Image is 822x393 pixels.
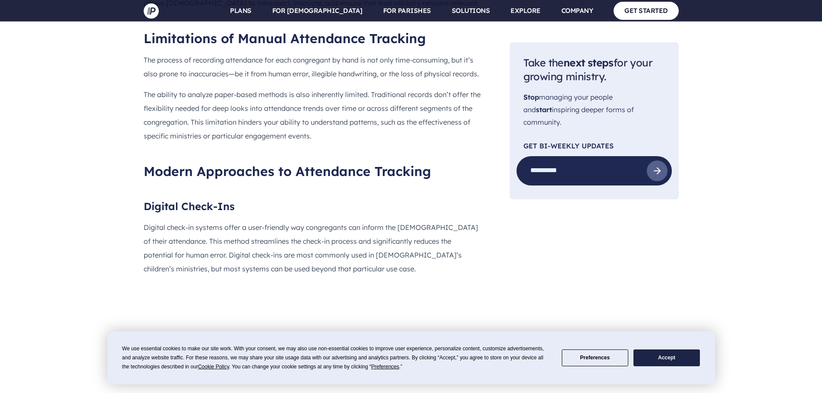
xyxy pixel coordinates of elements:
p: Get Bi-Weekly Updates [523,142,665,149]
span: Take the for your growing ministry. [523,56,652,83]
span: start [536,105,552,114]
span: next steps [564,56,614,69]
div: We use essential cookies to make our site work. With your consent, we may also use non-essential ... [122,344,551,371]
span: Preferences [371,364,399,370]
h3: Digital Check-Ins [144,200,482,214]
button: Preferences [562,349,628,366]
span: Cookie Policy [198,364,229,370]
p: Digital check-in systems offer a user-friendly way congregants can inform the [DEMOGRAPHIC_DATA] ... [144,220,482,276]
a: GET STARTED [614,2,679,19]
p: The process of recording attendance for each congregant by hand is not only time-consuming, but i... [144,53,482,81]
h2: Limitations of Manual Attendance Tracking [144,31,482,46]
div: Cookie Consent Prompt [107,331,715,384]
button: Accept [633,349,700,366]
p: The ability to analyze paper-based methods is also inherently limited. Traditional records don’t ... [144,88,482,143]
p: managing your people and inspiring deeper forms of community. [523,91,665,129]
h2: Modern Approaches to Attendance Tracking [144,163,482,179]
span: Stop [523,93,539,102]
